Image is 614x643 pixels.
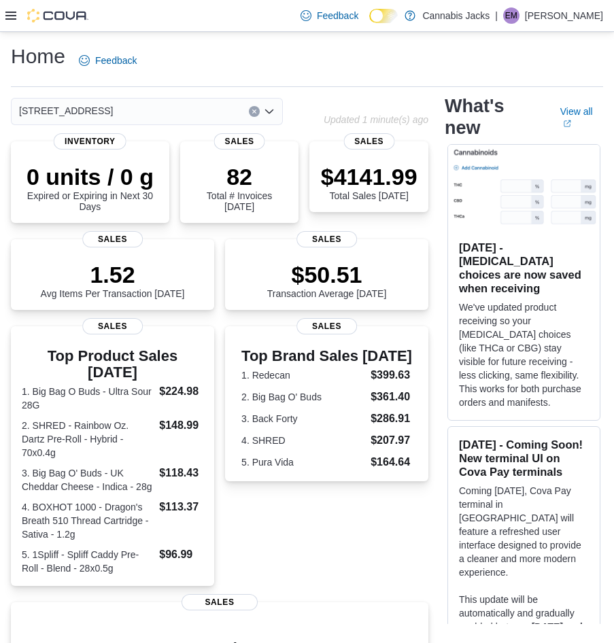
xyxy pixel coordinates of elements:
[95,54,137,67] span: Feedback
[22,163,158,212] div: Expired or Expiring in Next 30 Days
[22,500,154,541] dt: 4. BOXHOT 1000 - Dragon's Breath 510 Thread Cartridge - Sativa - 1.2g
[324,114,428,125] p: Updated 1 minute(s) ago
[22,385,154,412] dt: 1. Big Bag O Buds - Ultra Sour 28G
[159,499,203,515] dd: $113.37
[369,23,370,24] span: Dark Mode
[503,7,519,24] div: Emily Mangone
[27,9,88,22] img: Cova
[371,454,412,470] dd: $164.64
[505,7,517,24] span: EM
[267,261,387,288] p: $50.51
[241,348,412,364] h3: Top Brand Sales [DATE]
[563,120,571,128] svg: External link
[369,9,398,23] input: Dark Mode
[295,2,364,29] a: Feedback
[159,546,203,563] dd: $96.99
[296,318,358,334] span: Sales
[22,466,154,493] dt: 3. Big Bag O' Buds - UK Cheddar Cheese - Indica - 28g
[241,390,365,404] dt: 2. Big Bag O' Buds
[73,47,142,74] a: Feedback
[82,231,143,247] span: Sales
[22,419,154,459] dt: 2. SHRED - Rainbow Oz. Dartz Pre-Roll - Hybrid - 70x0.4g
[11,43,65,70] h1: Home
[459,300,589,409] p: We've updated product receiving so your [MEDICAL_DATA] choices (like THCa or CBG) stay visible fo...
[445,95,544,139] h2: What's new
[214,133,265,150] span: Sales
[241,434,365,447] dt: 4. SHRED
[191,163,288,190] p: 82
[321,163,417,201] div: Total Sales [DATE]
[54,133,126,150] span: Inventory
[321,163,417,190] p: $4141.99
[495,7,498,24] p: |
[41,261,185,288] p: 1.52
[371,367,412,383] dd: $399.63
[159,465,203,481] dd: $118.43
[22,163,158,190] p: 0 units / 0 g
[249,106,260,117] button: Clear input
[371,432,412,449] dd: $207.97
[560,106,603,128] a: View allExternal link
[264,106,275,117] button: Open list of options
[296,231,358,247] span: Sales
[317,9,358,22] span: Feedback
[241,368,365,382] dt: 1. Redecan
[41,261,185,299] div: Avg Items Per Transaction [DATE]
[343,133,394,150] span: Sales
[191,163,288,212] div: Total # Invoices [DATE]
[459,241,589,295] h3: [DATE] - [MEDICAL_DATA] choices are now saved when receiving
[459,484,589,579] p: Coming [DATE], Cova Pay terminal in [GEOGRAPHIC_DATA] will feature a refreshed user interface des...
[422,7,490,24] p: Cannabis Jacks
[525,7,603,24] p: [PERSON_NAME]
[19,103,113,119] span: [STREET_ADDRESS]
[371,411,412,427] dd: $286.91
[267,261,387,299] div: Transaction Average [DATE]
[22,348,203,381] h3: Top Product Sales [DATE]
[241,412,365,425] dt: 3. Back Forty
[459,438,589,479] h3: [DATE] - Coming Soon! New terminal UI on Cova Pay terminals
[159,417,203,434] dd: $148.99
[241,455,365,469] dt: 5. Pura Vida
[371,389,412,405] dd: $361.40
[22,548,154,575] dt: 5. 1Spliff - Spliff Caddy Pre-Roll - Blend - 28x0.5g
[159,383,203,400] dd: $224.98
[82,318,143,334] span: Sales
[182,594,258,610] span: Sales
